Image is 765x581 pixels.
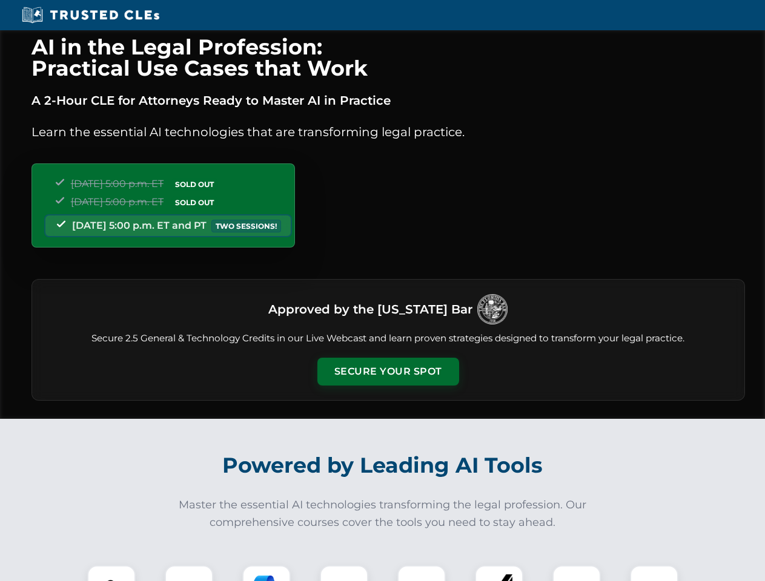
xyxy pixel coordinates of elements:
h1: AI in the Legal Profession: Practical Use Cases that Work [31,36,745,79]
p: A 2-Hour CLE for Attorneys Ready to Master AI in Practice [31,91,745,110]
button: Secure Your Spot [317,358,459,386]
span: [DATE] 5:00 p.m. ET [71,178,164,189]
h3: Approved by the [US_STATE] Bar [268,298,472,320]
p: Secure 2.5 General & Technology Credits in our Live Webcast and learn proven strategies designed ... [47,332,730,346]
span: SOLD OUT [171,196,218,209]
img: Trusted CLEs [18,6,163,24]
span: [DATE] 5:00 p.m. ET [71,196,164,208]
h2: Powered by Leading AI Tools [47,444,718,487]
p: Master the essential AI technologies transforming the legal profession. Our comprehensive courses... [171,496,595,531]
span: SOLD OUT [171,178,218,191]
img: Logo [477,294,508,324]
p: Learn the essential AI technologies that are transforming legal practice. [31,122,745,142]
